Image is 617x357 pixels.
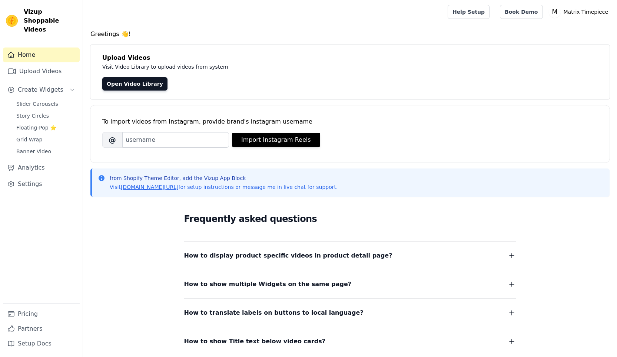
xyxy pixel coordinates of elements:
[184,336,326,347] span: How to show Title text below video cards?
[184,250,516,261] button: How to display product specific videos in product detail page?
[500,5,543,19] a: Book Demo
[3,160,80,175] a: Analytics
[18,85,63,94] span: Create Widgets
[110,174,338,182] p: from Shopify Theme Editor, add the Vizup App Block
[24,7,77,34] span: Vizup Shoppable Videos
[12,111,80,121] a: Story Circles
[3,48,80,62] a: Home
[90,30,610,39] h4: Greetings 👋!
[3,307,80,321] a: Pricing
[6,15,18,27] img: Vizup
[561,5,611,19] p: Matrix Timepiece
[184,212,516,226] h2: Frequently asked questions
[12,146,80,157] a: Banner Video
[3,336,80,351] a: Setup Docs
[121,184,179,190] a: [DOMAIN_NAME][URL]
[549,5,611,19] button: M Matrix Timepiece
[12,99,80,109] a: Slider Carousels
[184,308,516,318] button: How to translate labels on buttons to local language?
[3,321,80,336] a: Partners
[16,100,58,108] span: Slider Carousels
[3,64,80,79] a: Upload Videos
[102,53,598,62] h4: Upload Videos
[102,117,598,126] div: To import videos from Instagram, provide brand's instagram username
[184,336,516,347] button: How to show Title text below video cards?
[184,279,516,289] button: How to show multiple Widgets on the same page?
[102,77,167,91] a: Open Video Library
[16,112,49,119] span: Story Circles
[448,5,490,19] a: Help Setup
[102,132,122,148] span: @
[102,62,434,71] p: Visit Video Library to upload videos from system
[3,82,80,97] button: Create Widgets
[16,136,42,143] span: Grid Wrap
[184,250,392,261] span: How to display product specific videos in product detail page?
[122,132,229,148] input: username
[12,122,80,133] a: Floating-Pop ⭐
[16,124,56,131] span: Floating-Pop ⭐
[552,8,557,16] text: M
[184,279,352,289] span: How to show multiple Widgets on the same page?
[12,134,80,145] a: Grid Wrap
[16,148,51,155] span: Banner Video
[184,308,364,318] span: How to translate labels on buttons to local language?
[3,177,80,191] a: Settings
[110,183,338,191] p: Visit for setup instructions or message me in live chat for support.
[232,133,320,147] button: Import Instagram Reels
